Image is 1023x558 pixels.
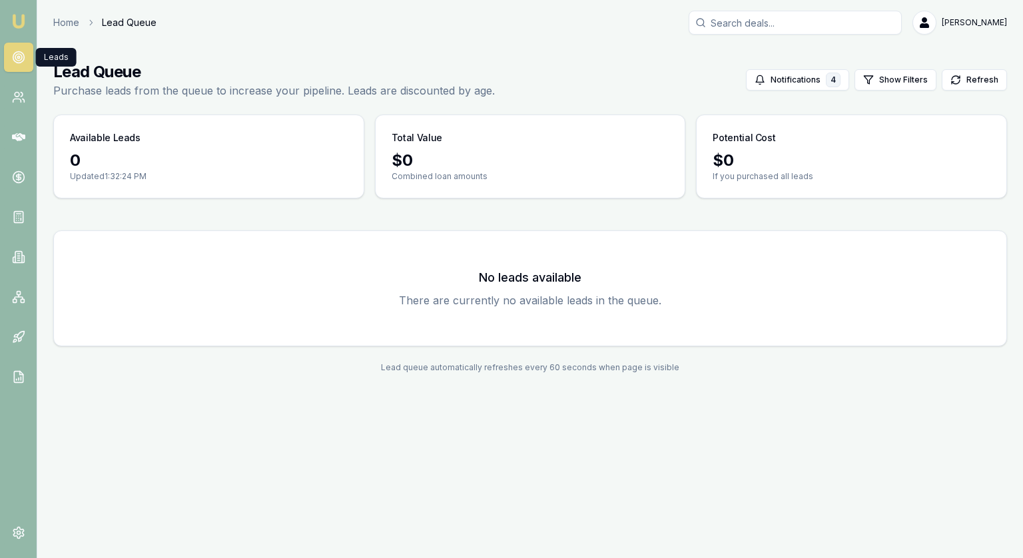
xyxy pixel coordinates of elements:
[36,48,77,67] div: Leads
[70,268,990,287] h3: No leads available
[713,131,775,144] h3: Potential Cost
[942,69,1007,91] button: Refresh
[854,69,936,91] button: Show Filters
[392,131,442,144] h3: Total Value
[53,16,79,29] a: Home
[713,150,990,171] div: $ 0
[392,171,669,182] p: Combined loan amounts
[70,292,990,308] p: There are currently no available leads in the queue.
[70,150,348,171] div: 0
[11,13,27,29] img: emu-icon-u.png
[53,16,157,29] nav: breadcrumb
[70,171,348,182] p: Updated 1:32:24 PM
[689,11,902,35] input: Search deals
[53,83,495,99] p: Purchase leads from the queue to increase your pipeline. Leads are discounted by age.
[102,16,157,29] span: Lead Queue
[53,61,495,83] h1: Lead Queue
[53,362,1007,373] div: Lead queue automatically refreshes every 60 seconds when page is visible
[70,131,141,144] h3: Available Leads
[942,17,1007,28] span: [PERSON_NAME]
[826,73,841,87] div: 4
[392,150,669,171] div: $ 0
[713,171,990,182] p: If you purchased all leads
[746,69,849,91] button: Notifications4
